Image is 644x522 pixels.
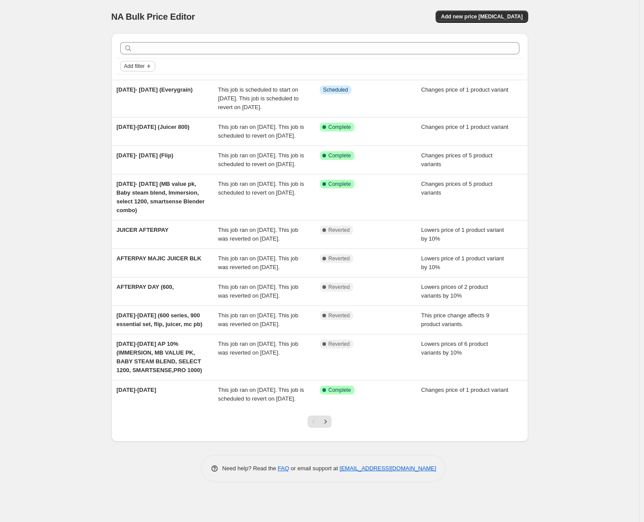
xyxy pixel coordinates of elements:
[329,124,351,131] span: Complete
[218,387,304,402] span: This job ran on [DATE]. This job is scheduled to revert on [DATE].
[124,63,145,70] span: Add filter
[421,86,508,93] span: Changes price of 1 product variant
[308,415,332,428] nav: Pagination
[421,341,488,356] span: Lowers prices of 6 product variants by 10%
[218,124,304,139] span: This job ran on [DATE]. This job is scheduled to revert on [DATE].
[218,152,304,167] span: This job ran on [DATE]. This job is scheduled to revert on [DATE].
[218,341,298,356] span: This job ran on [DATE]. This job was reverted on [DATE].
[117,284,174,290] span: AFTERPAY DAY (600,
[117,181,205,213] span: [DATE]- [DATE] (MB value pk, Baby steam blend, Immersion, select 1200, smartsense Blender combo)
[421,284,488,299] span: Lowers prices of 2 product variants by 10%
[329,255,350,262] span: Reverted
[117,387,157,393] span: [DATE]-[DATE]
[329,312,350,319] span: Reverted
[218,284,298,299] span: This job ran on [DATE]. This job was reverted on [DATE].
[329,152,351,159] span: Complete
[117,124,190,130] span: [DATE]-[DATE] (Juicer 800)
[218,86,299,110] span: This job is scheduled to start on [DATE]. This job is scheduled to revert on [DATE].
[222,465,278,472] span: Need help? Read the
[117,152,173,159] span: [DATE]- [DATE] (Flip)
[421,255,504,270] span: Lowers price of 1 product variant by 10%
[329,284,350,291] span: Reverted
[329,341,350,348] span: Reverted
[117,86,193,93] span: [DATE]- [DATE] (Everygrain)
[329,227,350,234] span: Reverted
[218,181,304,196] span: This job ran on [DATE]. This job is scheduled to revert on [DATE].
[421,387,508,393] span: Changes price of 1 product variant
[117,312,203,327] span: [DATE]-[DATE] (600 series, 900 essential set, flip, juicer, mc pb)
[278,465,289,472] a: FAQ
[218,227,298,242] span: This job ran on [DATE]. This job was reverted on [DATE].
[120,61,155,71] button: Add filter
[117,227,169,233] span: JUICER AFTERPAY
[441,13,522,20] span: Add new price [MEDICAL_DATA]
[323,86,348,93] span: Scheduled
[329,387,351,394] span: Complete
[421,181,493,196] span: Changes prices of 5 product variants
[218,312,298,327] span: This job ran on [DATE]. This job was reverted on [DATE].
[436,11,528,23] button: Add new price [MEDICAL_DATA]
[340,465,436,472] a: [EMAIL_ADDRESS][DOMAIN_NAME]
[421,124,508,130] span: Changes price of 1 product variant
[421,152,493,167] span: Changes prices of 5 product variants
[111,12,195,21] span: NA Bulk Price Editor
[117,341,202,373] span: [DATE]-[DATE] AP 10%(IMMERSION, MB VALUE PK, BABY STEAM BLEND, SELECT 1200, SMARTSENSE,PRO 1000)
[117,255,201,262] span: AFTERPAY MAJIC JUICER BLK
[329,181,351,188] span: Complete
[218,255,298,270] span: This job ran on [DATE]. This job was reverted on [DATE].
[421,312,489,327] span: This price change affects 9 product variants.
[421,227,504,242] span: Lowers price of 1 product variant by 10%
[289,465,340,472] span: or email support at
[319,415,332,428] button: Next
